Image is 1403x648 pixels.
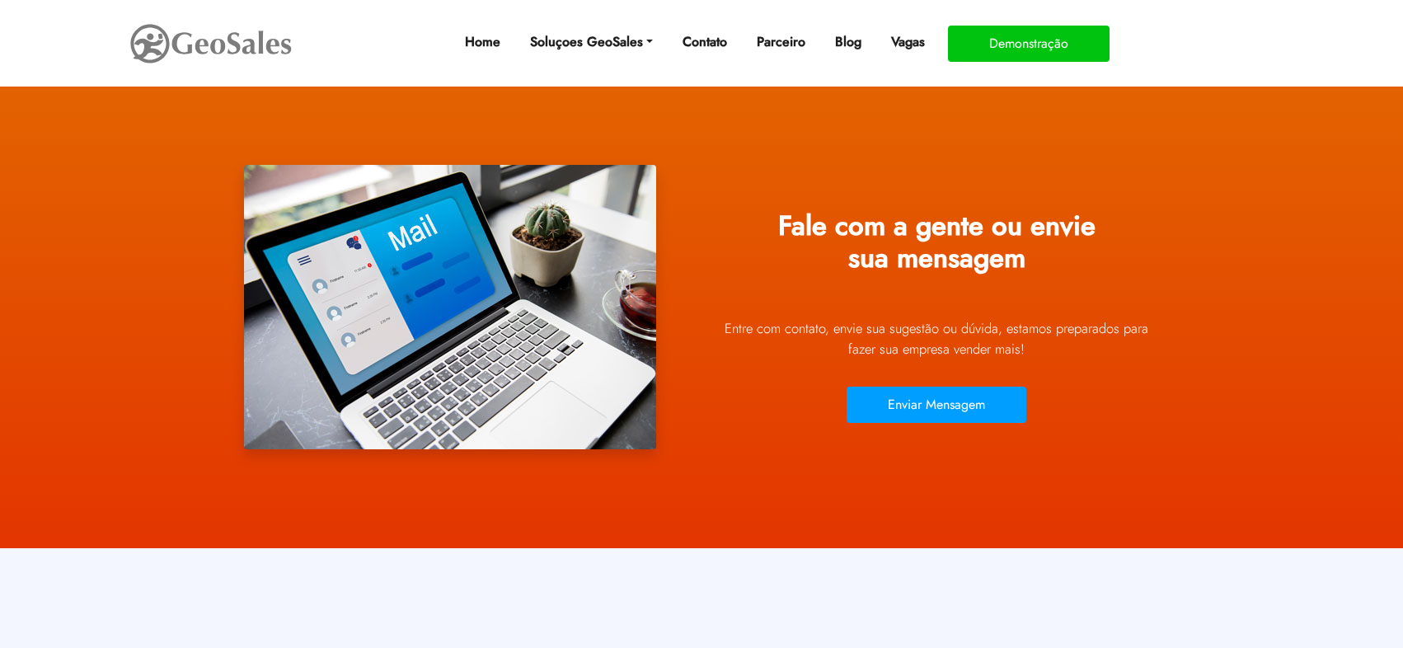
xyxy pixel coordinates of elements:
[714,198,1159,300] h1: Fale com a gente ou envie sua mensagem
[523,26,659,59] a: Soluçoes GeoSales
[828,26,868,59] a: Blog
[884,26,931,59] a: Vagas
[129,21,293,67] img: GeoSales
[948,26,1110,62] button: Demonstração
[676,26,734,59] a: Contato
[847,387,1026,423] button: Enviar Mensagem
[244,165,656,449] img: Enviar email
[714,318,1159,359] p: Entre com contato, envie sua sugestão ou dúvida, estamos preparados para fazer sua empresa vender...
[458,26,507,59] a: Home
[750,26,812,59] a: Parceiro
